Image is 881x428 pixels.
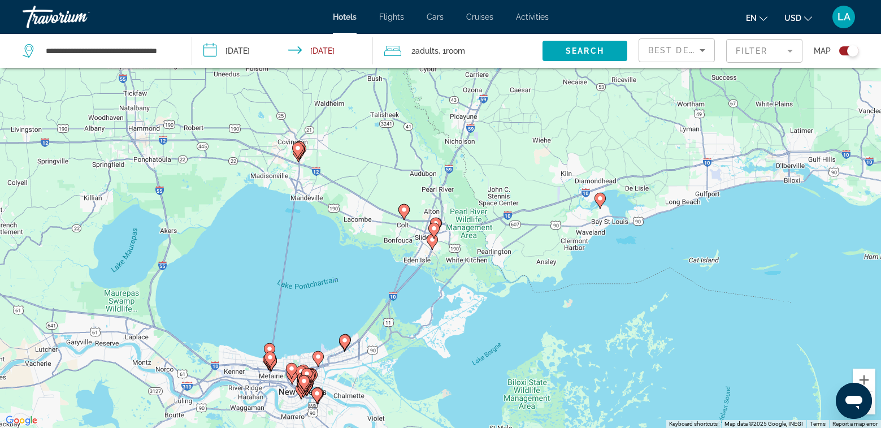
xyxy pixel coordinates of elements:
[648,44,705,57] mat-select: Sort by
[379,12,404,21] a: Flights
[543,41,627,61] button: Search
[427,12,444,21] a: Cars
[3,413,40,428] img: Google
[23,2,136,32] a: Travorium
[439,43,465,59] span: , 1
[784,14,801,23] span: USD
[814,43,831,59] span: Map
[3,413,40,428] a: Open this area in Google Maps (opens a new window)
[837,11,850,23] span: LA
[836,383,872,419] iframe: Button to launch messaging window
[373,34,543,68] button: Travelers: 2 adults, 0 children
[466,12,493,21] a: Cruises
[831,46,858,56] button: Toggle map
[333,12,357,21] a: Hotels
[669,420,718,428] button: Keyboard shortcuts
[648,46,707,55] span: Best Deals
[829,5,858,29] button: User Menu
[516,12,549,21] a: Activities
[832,421,878,427] a: Report a map error
[726,38,802,63] button: Filter
[192,34,373,68] button: Check-in date: Oct 10, 2025 Check-out date: Oct 12, 2025
[724,421,803,427] span: Map data ©2025 Google, INEGI
[784,10,812,26] button: Change currency
[446,46,465,55] span: Room
[853,369,875,391] button: Zoom in
[566,46,604,55] span: Search
[411,43,439,59] span: 2
[746,14,757,23] span: en
[415,46,439,55] span: Adults
[746,10,767,26] button: Change language
[810,421,826,427] a: Terms (opens in new tab)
